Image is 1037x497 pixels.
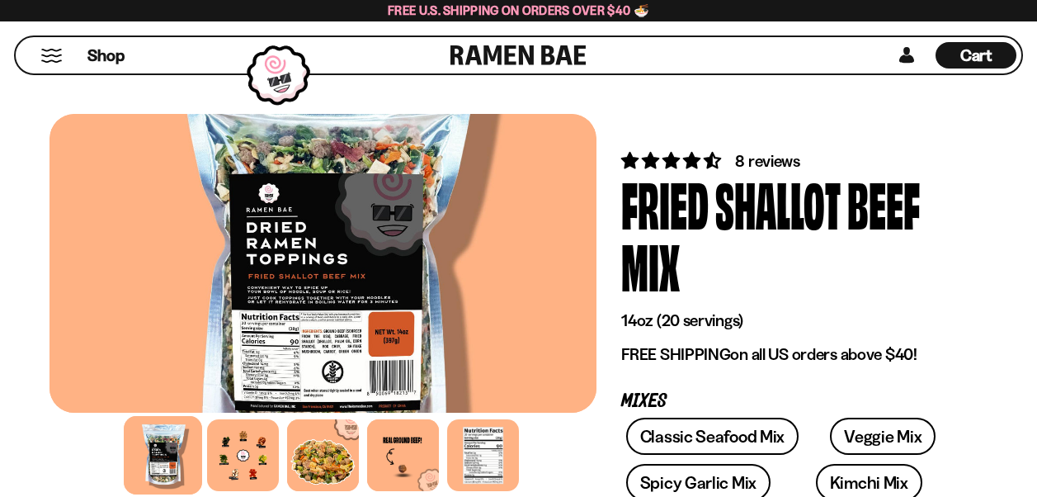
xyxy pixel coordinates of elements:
a: Cart [936,37,1016,73]
span: 4.62 stars [621,150,724,171]
p: Mixes [621,394,963,409]
div: Fried [621,173,709,234]
div: Beef [847,173,920,234]
p: 14oz (20 servings) [621,310,963,331]
span: Shop [87,45,125,67]
a: Shop [87,42,125,69]
a: Classic Seafood Mix [626,418,799,455]
span: 8 reviews [735,151,799,171]
div: Shallot [715,173,841,234]
a: Veggie Mix [830,418,936,455]
p: on all US orders above $40! [621,344,963,365]
button: Mobile Menu Trigger [40,49,63,63]
span: Free U.S. Shipping on Orders over $40 🍜 [388,2,649,18]
div: Mix [621,234,680,296]
strong: FREE SHIPPING [621,344,730,364]
span: Cart [960,45,992,65]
